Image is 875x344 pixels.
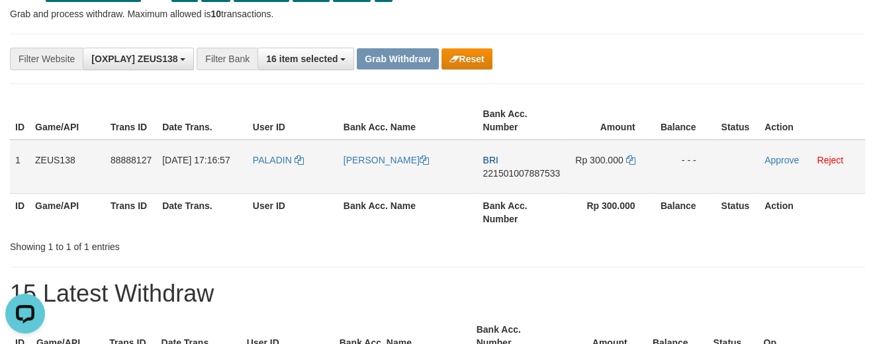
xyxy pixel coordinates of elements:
[565,102,655,140] th: Amount
[248,102,338,140] th: User ID
[10,235,355,253] div: Showing 1 to 1 of 1 entries
[253,155,304,165] a: PALADIN
[715,193,759,231] th: Status
[157,193,248,231] th: Date Trans.
[817,155,843,165] a: Reject
[338,193,478,231] th: Bank Acc. Name
[338,102,478,140] th: Bank Acc. Name
[715,102,759,140] th: Status
[91,54,177,64] span: [OXPLAY] ZEUS138
[257,48,354,70] button: 16 item selected
[655,102,716,140] th: Balance
[105,102,157,140] th: Trans ID
[162,155,230,165] span: [DATE] 17:16:57
[483,168,560,179] span: Copy 221501007887533 to clipboard
[477,102,565,140] th: Bank Acc. Number
[344,155,429,165] a: [PERSON_NAME]
[565,193,655,231] th: Rp 300.000
[626,155,635,165] a: Copy 300000 to clipboard
[30,140,105,194] td: ZEUS138
[655,140,716,194] td: - - -
[105,193,157,231] th: Trans ID
[10,102,30,140] th: ID
[477,193,565,231] th: Bank Acc. Number
[764,155,799,165] a: Approve
[10,7,865,21] p: Grab and process withdraw. Maximum allowed is transactions.
[197,48,257,70] div: Filter Bank
[441,48,492,69] button: Reset
[10,140,30,194] td: 1
[10,193,30,231] th: ID
[157,102,248,140] th: Date Trans.
[30,193,105,231] th: Game/API
[111,155,152,165] span: 88888127
[5,5,45,45] button: Open LiveChat chat widget
[83,48,194,70] button: [OXPLAY] ZEUS138
[253,155,292,165] span: PALADIN
[210,9,221,19] strong: 10
[10,48,83,70] div: Filter Website
[266,54,338,64] span: 16 item selected
[483,155,498,165] span: BRI
[655,193,716,231] th: Balance
[10,280,865,307] h1: 15 Latest Withdraw
[248,193,338,231] th: User ID
[759,102,865,140] th: Action
[575,155,623,165] span: Rp 300.000
[759,193,865,231] th: Action
[30,102,105,140] th: Game/API
[357,48,438,69] button: Grab Withdraw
